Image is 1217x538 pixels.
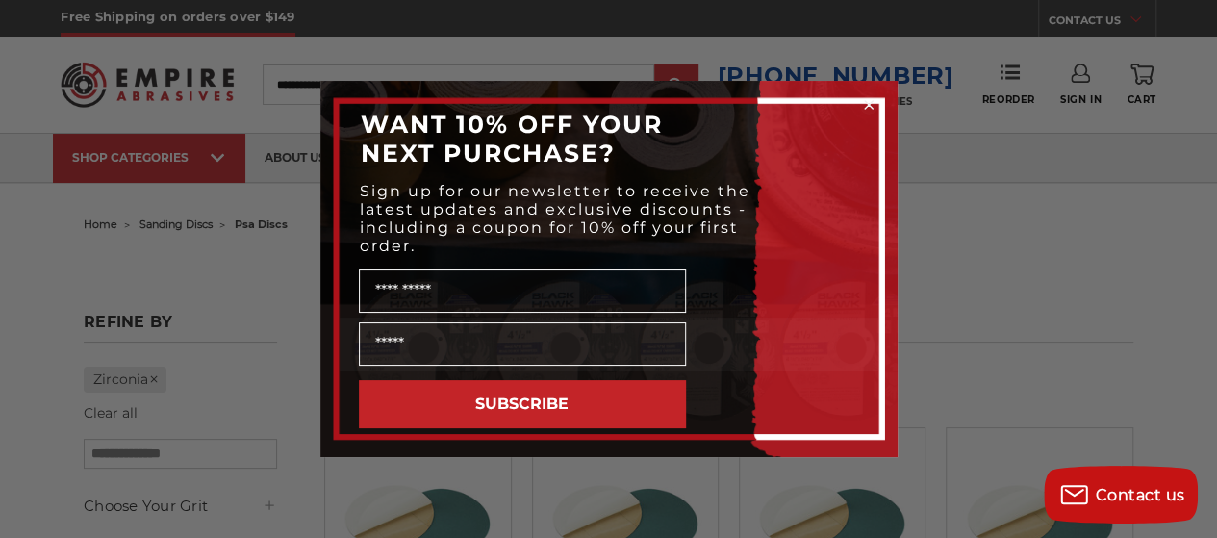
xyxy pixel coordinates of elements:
[859,95,878,115] button: Close dialog
[359,380,686,428] button: SUBSCRIBE
[1044,466,1198,524] button: Contact us
[1096,486,1185,504] span: Contact us
[359,322,686,366] input: Email
[361,110,663,167] span: WANT 10% OFF YOUR NEXT PURCHASE?
[360,182,750,255] span: Sign up for our newsletter to receive the latest updates and exclusive discounts - including a co...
